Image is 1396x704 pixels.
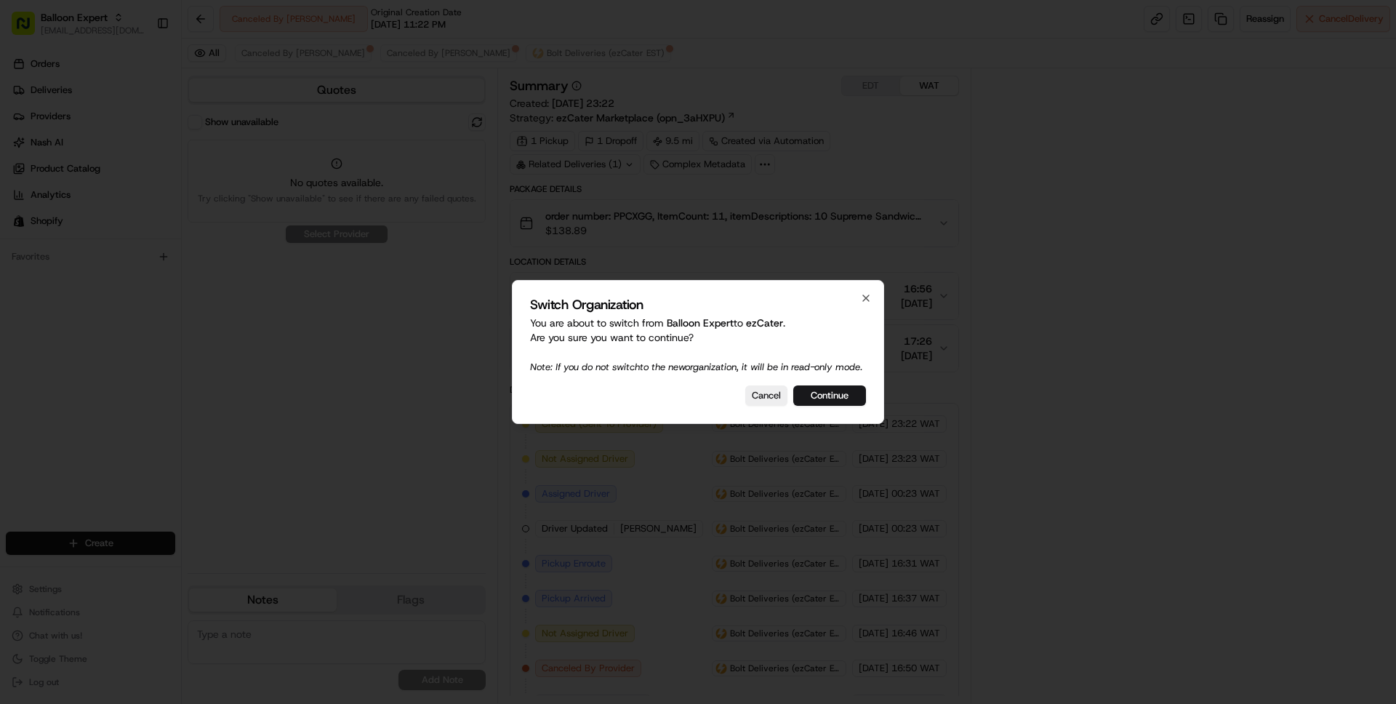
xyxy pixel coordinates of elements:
[745,385,787,406] button: Cancel
[667,316,734,329] span: Balloon Expert
[746,316,783,329] span: ezCater
[793,385,866,406] button: Continue
[530,316,866,374] p: You are about to switch from to . Are you sure you want to continue?
[530,298,866,311] h2: Switch Organization
[530,361,862,373] span: Note: If you do not switch to the new organization, it will be in read-only mode.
